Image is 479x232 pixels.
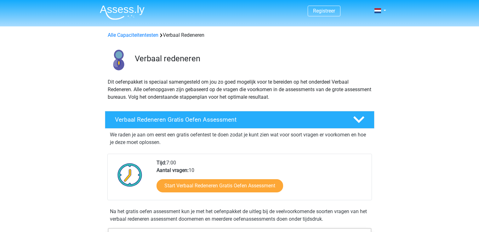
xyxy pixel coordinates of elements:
h3: Verbaal redeneren [135,54,369,64]
img: Assessly [100,5,145,20]
img: verbaal redeneren [105,47,132,73]
b: Aantal vragen: [157,167,189,173]
div: 7:00 10 [152,159,371,200]
img: Klok [114,159,146,191]
p: We raden je aan om eerst een gratis oefentest te doen zodat je kunt zien wat voor soort vragen er... [110,131,369,146]
a: Alle Capaciteitentesten [108,32,158,38]
h4: Verbaal Redeneren Gratis Oefen Assessment [115,116,343,123]
b: Tijd: [157,160,166,166]
a: Start Verbaal Redeneren Gratis Oefen Assessment [157,179,283,192]
div: Verbaal Redeneren [105,31,374,39]
div: Na het gratis oefen assessment kun je met het oefenpakket de uitleg bij de veelvoorkomende soorte... [107,208,372,223]
a: Verbaal Redeneren Gratis Oefen Assessment [102,111,377,129]
p: Dit oefenpakket is speciaal samengesteld om jou zo goed mogelijk voor te bereiden op het onderdee... [108,78,372,101]
a: Registreer [313,8,335,14]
